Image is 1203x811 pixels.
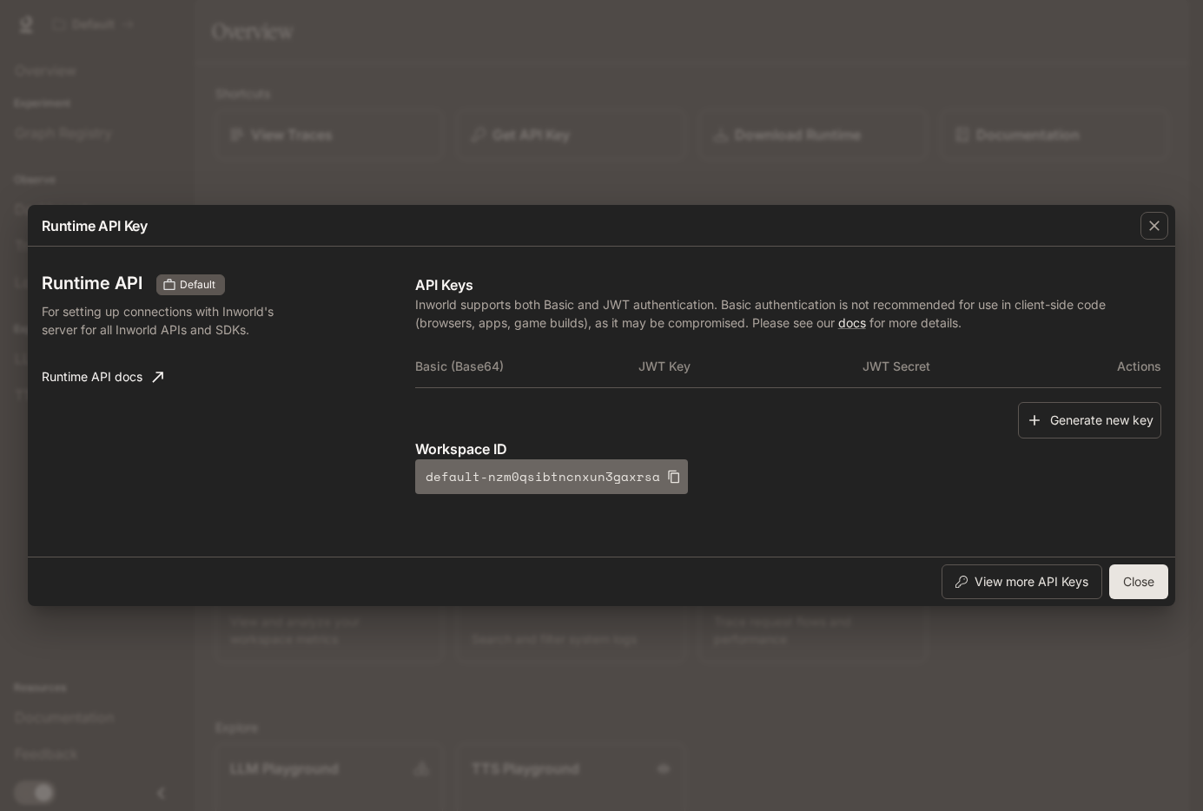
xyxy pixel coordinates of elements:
[415,295,1161,332] p: Inworld supports both Basic and JWT authentication. Basic authentication is not recommended for u...
[415,459,688,494] button: default-nzm0qsibtncnxun3gaxrsa
[638,346,863,387] th: JWT Key
[415,438,1161,459] p: Workspace ID
[942,564,1102,599] button: View more API Keys
[1109,564,1168,599] button: Close
[415,346,639,387] th: Basic (Base64)
[42,215,148,236] p: Runtime API Key
[863,346,1087,387] th: JWT Secret
[35,359,170,394] a: Runtime API docs
[1018,402,1161,439] button: Generate new key
[156,274,225,295] div: These keys will apply to your current workspace only
[838,315,866,330] a: docs
[42,274,142,292] h3: Runtime API
[415,274,1161,295] p: API Keys
[173,277,222,293] span: Default
[42,302,311,339] p: For setting up connections with Inworld's server for all Inworld APIs and SDKs.
[1087,346,1161,387] th: Actions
